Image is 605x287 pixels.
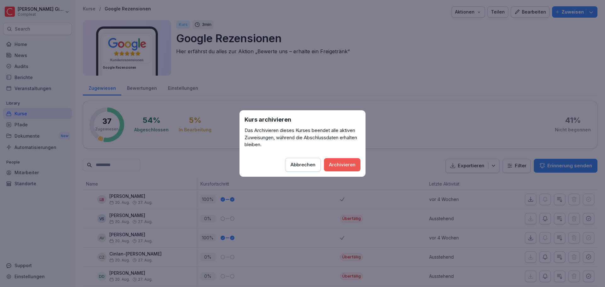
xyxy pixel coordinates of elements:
[245,127,360,148] p: Das Archivieren dieses Kurses beendet alle aktiven Zuweisungen, während die Abschlussdaten erhalt...
[285,158,321,172] button: Abbrechen
[291,161,315,168] div: Abbrechen
[324,158,360,171] button: Archivieren
[245,115,360,124] h1: Kurs archivieren
[329,161,355,168] div: Archivieren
